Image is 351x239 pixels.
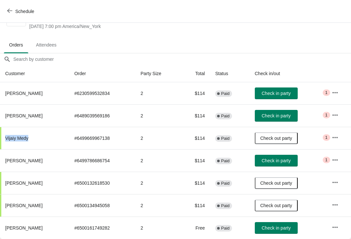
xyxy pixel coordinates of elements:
[3,6,39,17] button: Schedule
[136,65,180,82] th: Party Size
[180,194,210,217] td: $114
[325,90,328,95] span: 1
[180,127,210,149] td: $114
[5,91,43,96] span: [PERSON_NAME]
[136,104,180,127] td: 2
[260,180,292,186] span: Check out party
[5,225,43,231] span: [PERSON_NAME]
[210,65,249,82] th: Status
[255,155,298,166] button: Check in party
[69,82,136,104] td: # 6230599532834
[180,65,210,82] th: Total
[255,177,298,189] button: Check out party
[69,149,136,172] td: # 6499786686754
[255,87,298,99] button: Check in party
[136,149,180,172] td: 2
[180,149,210,172] td: $114
[325,113,328,118] span: 1
[69,65,136,82] th: Order
[325,157,328,163] span: 1
[136,172,180,194] td: 2
[255,132,298,144] button: Check out party
[69,127,136,149] td: # 6499669967138
[69,217,136,239] td: # 6500161749282
[260,136,292,141] span: Check out party
[69,172,136,194] td: # 6500132618530
[29,23,226,30] span: [DATE] 7:00 pm America/New_York
[221,136,229,141] span: Paid
[180,217,210,239] td: Free
[5,180,43,186] span: [PERSON_NAME]
[221,113,229,119] span: Paid
[136,217,180,239] td: 2
[180,82,210,104] td: $114
[5,158,43,163] span: [PERSON_NAME]
[221,91,229,96] span: Paid
[262,158,291,163] span: Check in party
[13,53,351,65] input: Search by customer
[5,203,43,208] span: [PERSON_NAME]
[221,158,229,164] span: Paid
[5,136,28,141] span: Vijaiy Medy
[260,203,292,208] span: Check out party
[136,194,180,217] td: 2
[180,104,210,127] td: $114
[136,127,180,149] td: 2
[255,222,298,234] button: Check in party
[262,91,291,96] span: Check in party
[31,39,62,51] span: Attendees
[221,203,229,208] span: Paid
[255,200,298,211] button: Check out party
[255,110,298,122] button: Check in party
[221,226,229,231] span: Paid
[250,65,327,82] th: Check in/out
[15,9,34,14] span: Schedule
[136,82,180,104] td: 2
[262,113,291,118] span: Check in party
[4,39,28,51] span: Orders
[221,181,229,186] span: Paid
[262,225,291,231] span: Check in party
[325,135,328,140] span: 1
[180,172,210,194] td: $114
[69,104,136,127] td: # 6489039569186
[5,113,43,118] span: [PERSON_NAME]
[69,194,136,217] td: # 6500134945058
